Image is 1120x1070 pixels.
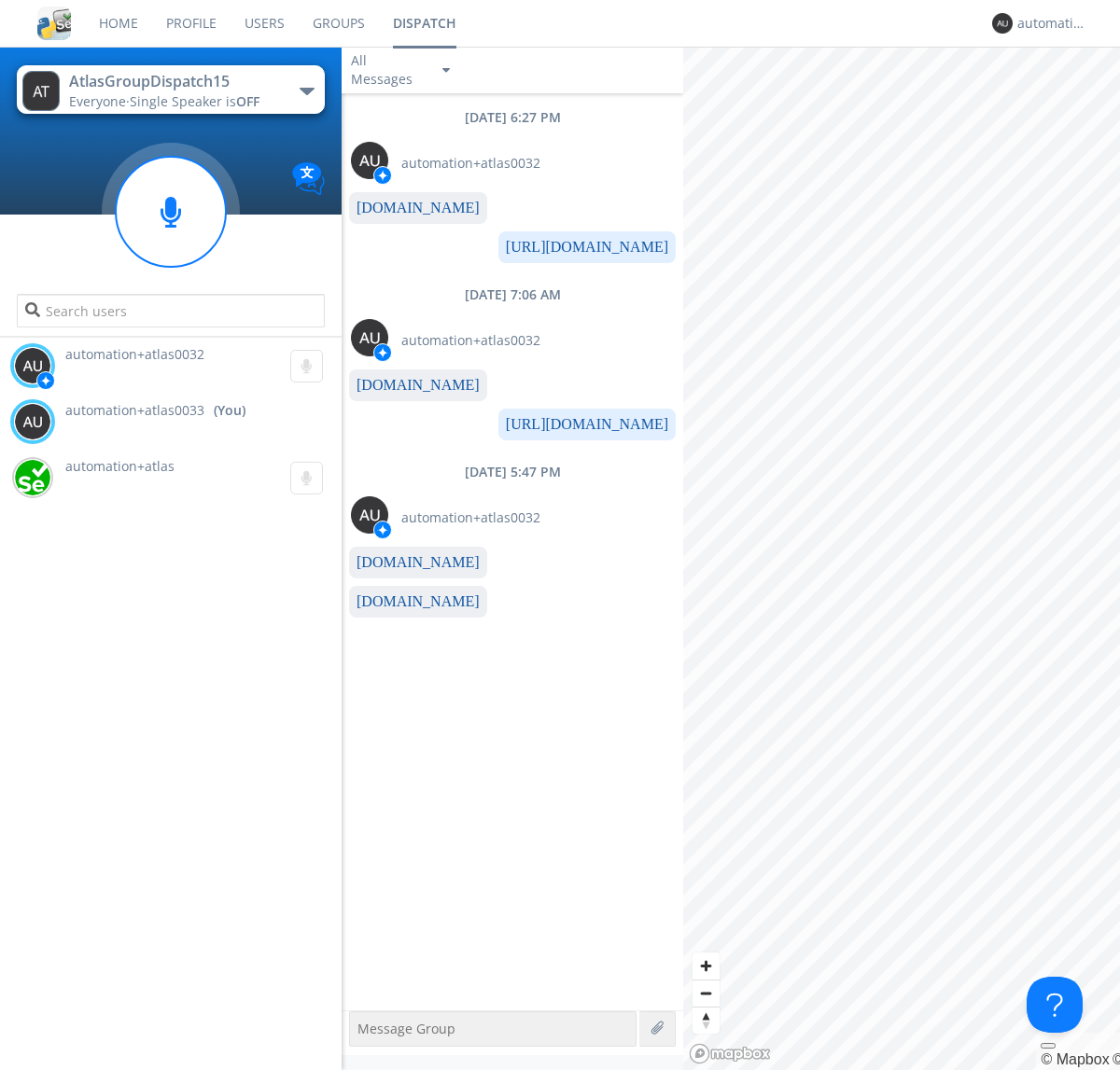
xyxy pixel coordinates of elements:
[65,401,204,420] span: automation+atlas0033
[14,403,51,440] img: 373638.png
[14,347,51,384] img: 373638.png
[506,239,668,255] a: [URL][DOMAIN_NAME]
[22,71,60,111] img: 373638.png
[401,331,540,350] span: automation+atlas0032
[351,51,426,89] div: All Messages
[401,508,540,527] span: automation+atlas0032
[65,345,204,363] span: automation+atlas0032
[689,1043,771,1064] a: Mapbox logo
[693,952,720,980] button: Zoom in
[17,294,324,327] input: Search users
[69,71,279,92] div: AtlasGroupDispatch15
[351,319,388,356] img: 373638.png
[342,108,683,127] div: [DATE] 6:27 PM
[401,154,540,173] span: automation+atlas0032
[342,285,683,304] div: [DATE] 7:06 AM
[17,65,324,114] button: AtlasGroupDispatch15Everyone·Single Speaker isOFF
[1017,14,1087,33] div: automation+atlas0033
[1041,1051,1109,1067] a: Mapbox
[693,1007,720,1034] span: Reset bearing to north
[37,7,71,40] img: cddb5a64eb264b2086981ab96f4c1ba7
[693,980,720,1007] span: Zoom out
[292,162,325,195] img: Translation enabled
[342,463,683,481] div: [DATE] 5:47 PM
[65,457,175,475] span: automation+atlas
[351,142,388,179] img: 373638.png
[1027,977,1083,1033] iframe: Toggle Customer Support
[69,92,279,111] div: Everyone ·
[14,459,51,496] img: d2d01cd9b4174d08988066c6d424eccd
[357,593,480,609] a: [DOMAIN_NAME]
[214,401,245,420] div: (You)
[1041,1043,1056,1049] button: Toggle attribution
[693,1007,720,1034] button: Reset bearing to north
[236,92,259,110] span: OFF
[351,496,388,534] img: 373638.png
[357,554,480,570] a: [DOMAIN_NAME]
[357,377,480,393] a: [DOMAIN_NAME]
[442,68,450,73] img: caret-down-sm.svg
[992,13,1013,34] img: 373638.png
[130,92,259,110] span: Single Speaker is
[357,200,480,215] a: [DOMAIN_NAME]
[693,980,720,1007] button: Zoom out
[506,416,668,432] a: [URL][DOMAIN_NAME]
